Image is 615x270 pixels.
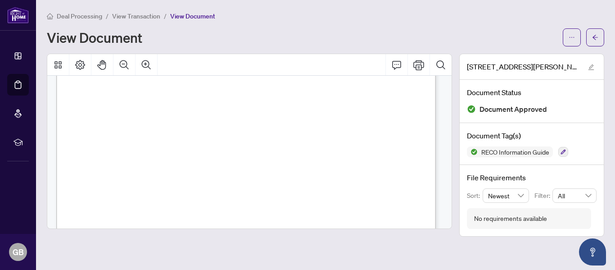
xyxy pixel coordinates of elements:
[467,105,476,114] img: Document Status
[7,7,29,23] img: logo
[488,189,524,202] span: Newest
[534,191,552,201] p: Filter:
[467,87,597,98] h4: Document Status
[558,189,591,202] span: All
[170,12,215,20] span: View Document
[112,12,160,20] span: View Transaction
[474,214,547,224] div: No requirements available
[467,61,579,72] span: [STREET_ADDRESS][PERSON_NAME] 1521 - RECO Information Guide.pdf
[13,246,24,258] span: GB
[478,149,553,155] span: RECO Information Guide
[106,11,109,21] li: /
[588,64,594,70] span: edit
[592,34,598,41] span: arrow-left
[467,172,597,183] h4: File Requirements
[47,13,53,19] span: home
[569,34,575,41] span: ellipsis
[579,238,606,265] button: Open asap
[164,11,167,21] li: /
[57,12,102,20] span: Deal Processing
[467,146,478,157] img: Status Icon
[467,191,483,201] p: Sort:
[47,30,142,45] h1: View Document
[479,103,547,115] span: Document Approved
[467,130,597,141] h4: Document Tag(s)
